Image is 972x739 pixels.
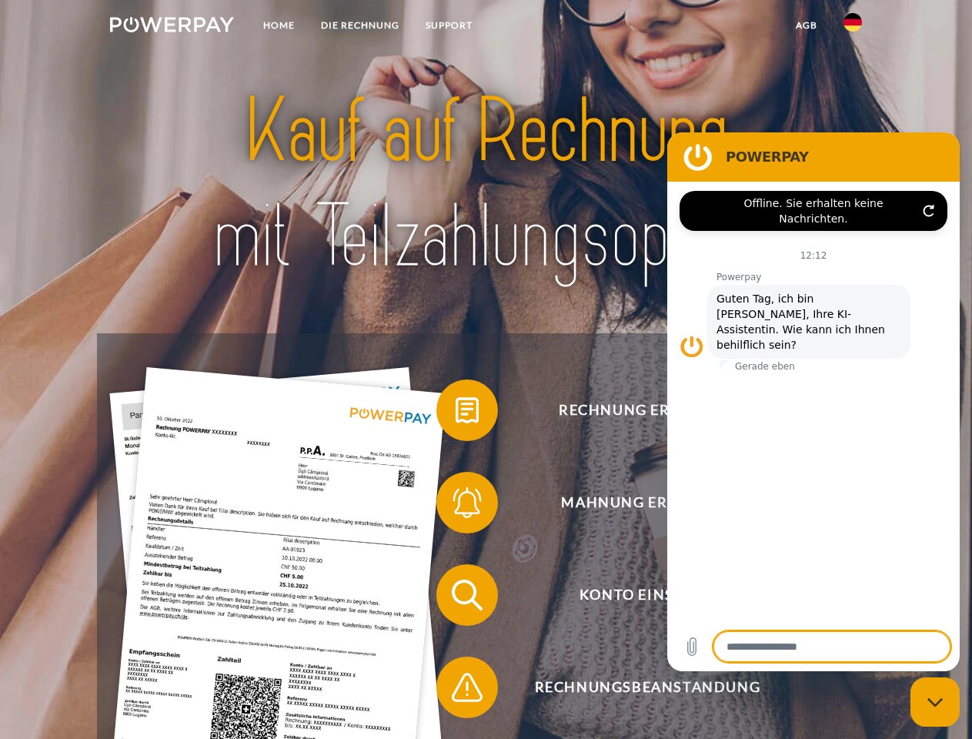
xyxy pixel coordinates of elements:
[436,564,837,626] button: Konto einsehen
[448,391,486,430] img: qb_bill.svg
[110,17,234,32] img: logo-powerpay-white.svg
[459,564,836,626] span: Konto einsehen
[459,472,836,533] span: Mahnung erhalten?
[459,657,836,718] span: Rechnungsbeanstandung
[448,668,486,707] img: qb_warning.svg
[308,12,413,39] a: DIE RECHNUNG
[783,12,830,39] a: agb
[250,12,308,39] a: Home
[436,657,837,718] button: Rechnungsbeanstandung
[667,132,960,671] iframe: Messaging-Fenster
[436,380,837,441] button: Rechnung erhalten?
[843,13,862,32] img: de
[910,677,960,727] iframe: Schaltfläche zum Öffnen des Messaging-Fensters; Konversation läuft
[436,472,837,533] button: Mahnung erhalten?
[448,483,486,522] img: qb_bell.svg
[448,576,486,614] img: qb_search.svg
[459,380,836,441] span: Rechnung erhalten?
[147,74,825,295] img: title-powerpay_de.svg
[413,12,486,39] a: SUPPORT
